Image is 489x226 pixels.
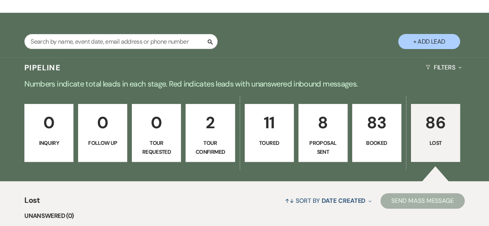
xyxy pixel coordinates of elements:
li: Unanswered (0) [24,211,465,221]
p: Proposal Sent [303,139,342,156]
a: 86Lost [411,104,460,162]
span: ↑↓ [285,197,294,205]
a: 0Tour Requested [132,104,181,162]
a: 0Follow Up [78,104,127,162]
p: 86 [416,110,455,136]
p: 0 [137,110,176,136]
p: 83 [357,110,396,136]
p: 0 [29,110,68,136]
p: Lost [416,139,455,147]
p: 2 [191,110,230,136]
button: Filters [423,57,465,78]
button: Sort By Date Created [282,190,375,211]
h3: Pipeline [24,62,61,73]
p: Toured [250,139,289,147]
p: Inquiry [29,139,68,147]
a: 2Tour Confirmed [186,104,235,162]
p: 11 [250,110,289,136]
a: 0Inquiry [24,104,73,162]
a: 83Booked [352,104,401,162]
p: 0 [83,110,122,136]
span: Date Created [322,197,365,205]
p: Follow Up [83,139,122,147]
button: Send Mass Message [380,193,465,209]
span: Lost [24,194,40,211]
p: Booked [357,139,396,147]
button: + Add Lead [398,34,460,49]
input: Search by name, event date, email address or phone number [24,34,218,49]
a: 8Proposal Sent [298,104,348,162]
a: 11Toured [245,104,294,162]
p: Tour Confirmed [191,139,230,156]
p: 8 [303,110,342,136]
p: Tour Requested [137,139,176,156]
